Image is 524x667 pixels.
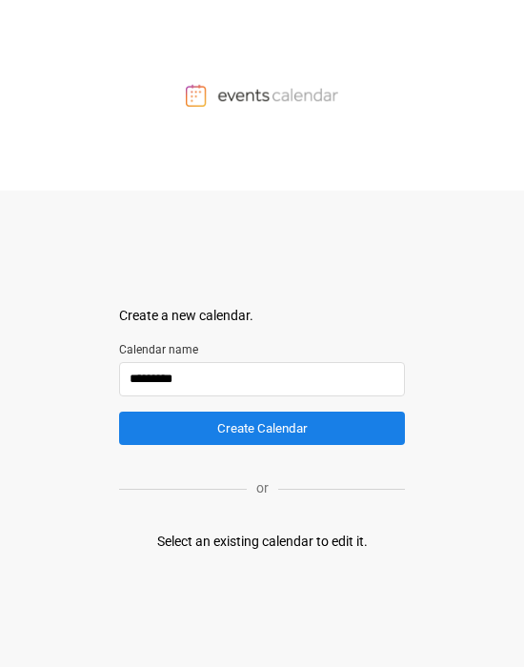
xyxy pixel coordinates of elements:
button: Create Calendar [119,412,405,445]
p: or [247,478,278,498]
div: Create a new calendar. [119,306,405,326]
div: Select an existing calendar to edit it. [157,532,368,552]
label: Calendar name [119,341,405,358]
img: Events Calendar [186,84,338,107]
